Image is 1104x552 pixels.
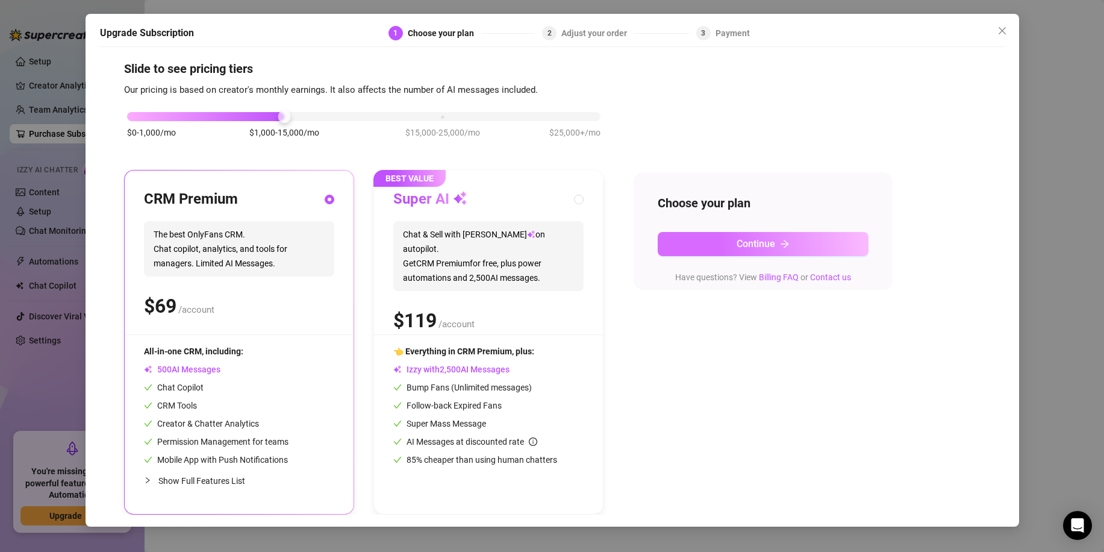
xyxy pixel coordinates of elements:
span: check [144,438,152,446]
span: 👈 Everything in CRM Premium, plus: [393,347,534,356]
button: Close [993,21,1012,40]
span: All-in-one CRM, including: [144,347,243,356]
span: 1 [393,29,398,37]
span: Have questions? View or [675,272,851,282]
span: Bump Fans (Unlimited messages) [393,383,532,392]
h4: Choose your plan [658,195,869,212]
h3: Super AI [393,190,467,209]
span: check [393,419,402,428]
span: check [144,456,152,464]
span: 3 [701,29,705,37]
span: Creator & Chatter Analytics [144,419,259,428]
span: check [393,456,402,464]
span: Continue [737,238,775,249]
h3: CRM Premium [144,190,238,209]
span: arrow-right [780,239,790,249]
div: Choose your plan [408,26,481,40]
span: BEST VALUE [373,170,446,187]
span: close [997,26,1007,36]
span: AI Messages [144,365,220,374]
button: Continuearrow-right [658,232,869,256]
div: Show Full Features List [144,466,334,495]
span: $ [393,309,437,332]
span: Izzy with AI Messages [393,365,510,374]
h5: Upgrade Subscription [100,26,194,40]
span: /account [178,304,214,315]
div: Adjust your order [561,26,634,40]
span: check [393,383,402,392]
span: check [393,438,402,446]
span: collapsed [144,477,151,484]
a: Contact us [810,272,851,282]
span: Follow-back Expired Fans [393,401,502,410]
span: The best OnlyFans CRM. Chat copilot, analytics, and tools for managers. Limited AI Messages. [144,221,334,277]
span: Show Full Features List [158,476,245,486]
span: $1,000-15,000/mo [249,126,319,139]
span: Close [993,26,1012,36]
span: Mobile App with Push Notifications [144,455,288,465]
h4: Slide to see pricing tiers [124,60,981,77]
span: check [144,401,152,410]
span: $15,000-25,000/mo [405,126,480,139]
span: info-circle [529,438,537,446]
div: Payment [716,26,750,40]
span: check [393,401,402,410]
span: 2 [547,29,552,37]
a: Billing FAQ [759,272,799,282]
span: $0-1,000/mo [127,126,176,139]
span: /account [438,319,475,330]
span: Permission Management for teams [144,437,288,447]
span: AI Messages at discounted rate [407,437,537,447]
span: Chat & Sell with [PERSON_NAME] on autopilot. Get CRM Premium for free, plus power automations and... [393,221,584,291]
span: Super Mass Message [393,419,486,428]
span: Chat Copilot [144,383,204,392]
span: check [144,383,152,392]
span: Our pricing is based on creator's monthly earnings. It also affects the number of AI messages inc... [124,84,538,95]
span: $25,000+/mo [549,126,600,139]
span: $ [144,295,176,318]
span: check [144,419,152,428]
span: 85% cheaper than using human chatters [393,455,557,465]
span: CRM Tools [144,401,197,410]
div: Open Intercom Messenger [1063,511,1092,540]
